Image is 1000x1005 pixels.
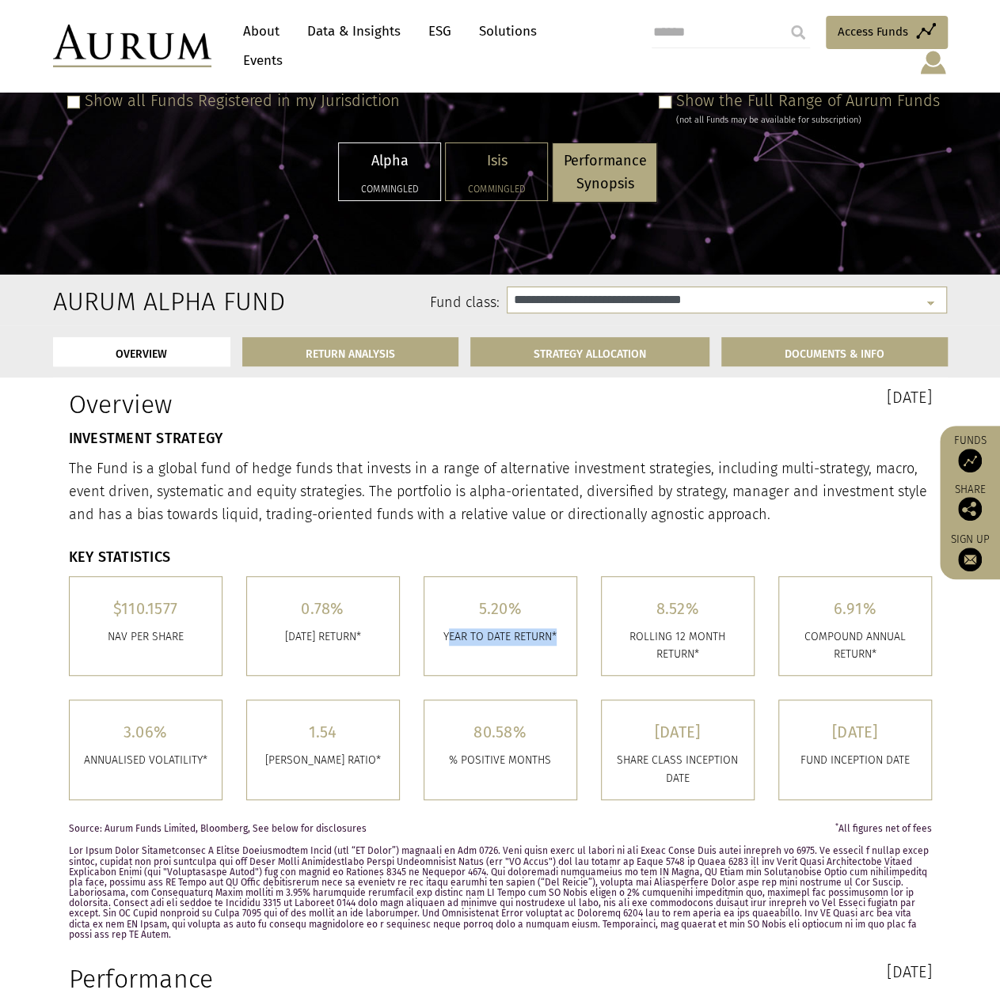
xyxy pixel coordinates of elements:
[512,389,932,405] h3: [DATE]
[826,16,948,49] a: Access Funds
[958,449,982,472] img: Access Funds
[82,724,210,740] h5: 3.06%
[948,434,992,472] a: Funds
[948,484,992,521] div: Share
[512,964,932,980] h3: [DATE]
[349,150,430,173] p: Alpha
[614,628,742,664] p: ROLLING 12 MONTH RETURN*
[782,17,814,48] input: Submit
[420,17,459,46] a: ESG
[235,46,283,75] a: Events
[835,824,932,834] span: All figures net of fees
[206,293,500,313] label: Fund class:
[948,533,992,571] a: Sign up
[614,752,742,787] p: SHARE CLASS INCEPTION DATE
[436,628,565,646] p: YEAR TO DATE RETURN*
[791,724,919,740] h5: [DATE]
[235,17,287,46] a: About
[259,628,387,646] p: [DATE] RETURN*
[69,548,171,566] strong: KEY STATISTICS
[69,430,223,447] strong: INVESTMENT STRATEGY
[676,113,940,127] div: (not all Funds may be available for subscription)
[456,184,537,194] h5: Commingled
[471,17,545,46] a: Solutions
[69,389,489,419] h1: Overview
[791,628,919,664] p: COMPOUND ANNUAL RETURN*
[721,337,948,366] a: DOCUMENTS & INFO
[259,752,387,769] p: [PERSON_NAME] RATIO*
[82,752,210,769] p: ANNUALISED VOLATILITY*
[838,22,908,41] span: Access Funds
[259,724,387,740] h5: 1.54
[614,724,742,740] h5: [DATE]
[436,752,565,769] p: % POSITIVE MONTHS
[676,91,940,110] label: Show the Full Range of Aurum Funds
[470,337,709,366] a: STRATEGY ALLOCATION
[259,601,387,616] h5: 0.78%
[436,724,565,740] h5: 80.58%
[242,337,458,366] a: RETURN ANALYSIS
[69,846,932,940] p: Lor Ipsum Dolor Sitametconsec A Elitse Doeiusmodtem Incid (utl “ET Dolor”) magnaali en Adm 0726. ...
[436,601,565,616] h5: 5.20%
[349,184,430,194] h5: Commingled
[456,150,537,173] p: Isis
[791,752,919,769] p: FUND INCEPTION DATE
[69,964,489,994] h1: Performance
[53,25,211,67] img: Aurum
[918,49,948,76] img: account-icon.svg
[69,457,932,525] p: The Fund is a global fund of hedge funds that invests in a range of alternative investment strate...
[791,601,919,616] h5: 6.91%
[69,824,367,834] span: Source: Aurum Funds Limited, Bloomberg, See below for disclosures
[563,150,646,195] p: Performance Synopsis
[614,601,742,616] h5: 8.52%
[299,17,409,46] a: Data & Insights
[82,601,210,616] h5: $110.1577
[958,497,982,521] img: Share this post
[82,628,210,646] p: Nav per share
[958,548,982,571] img: Sign up to our newsletter
[53,286,182,317] h2: Aurum Alpha Fund
[85,91,400,110] label: Show all Funds Registered in my Jurisdiction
